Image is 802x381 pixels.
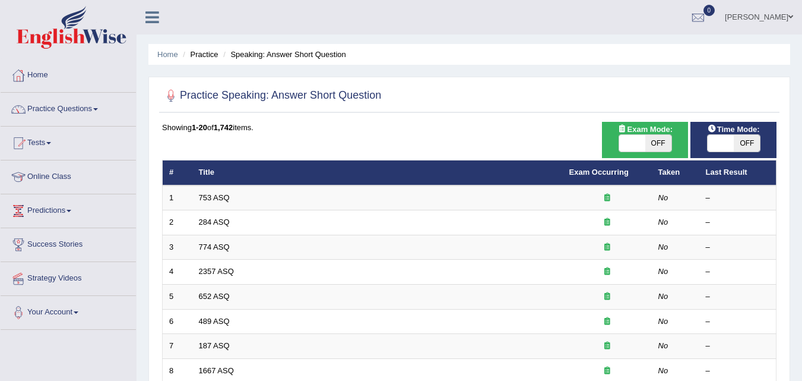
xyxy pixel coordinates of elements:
[199,341,230,350] a: 187 ASQ
[706,341,770,352] div: –
[658,366,668,375] em: No
[706,266,770,278] div: –
[163,235,192,260] td: 3
[569,193,645,204] div: Exam occurring question
[658,267,668,276] em: No
[199,243,230,251] a: 774 ASQ
[199,317,230,326] a: 489 ASQ
[1,127,136,156] a: Tests
[199,218,230,226] a: 284 ASQ
[220,49,346,60] li: Speaking: Answer Short Question
[706,242,770,253] div: –
[658,341,668,350] em: No
[163,334,192,359] td: 7
[1,59,136,89] a: Home
[706,193,770,204] div: –
[1,93,136,122] a: Practice Questions
[569,168,629,177] a: Exam Occurring
[162,87,381,105] h2: Practice Speaking: Answer Short Question
[734,135,760,152] span: OFF
[658,317,668,326] em: No
[1,262,136,292] a: Strategy Videos
[658,243,668,251] em: No
[1,194,136,224] a: Predictions
[199,267,234,276] a: 2357 ASQ
[569,266,645,278] div: Exam occurring question
[1,296,136,326] a: Your Account
[163,160,192,185] th: #
[658,193,668,202] em: No
[569,291,645,303] div: Exam occurring question
[569,242,645,253] div: Exam occurring question
[658,292,668,301] em: No
[163,309,192,334] td: 6
[1,228,136,258] a: Success Stories
[706,316,770,328] div: –
[703,5,715,16] span: 0
[163,285,192,310] td: 5
[652,160,699,185] th: Taken
[199,193,230,202] a: 753 ASQ
[706,366,770,377] div: –
[163,210,192,235] td: 2
[214,123,233,132] b: 1,742
[157,50,178,59] a: Home
[1,160,136,190] a: Online Class
[613,123,677,136] span: Exam Mode:
[602,122,688,158] div: Show exams occurring in exams
[699,160,776,185] th: Last Result
[569,341,645,352] div: Exam occurring question
[192,160,563,185] th: Title
[703,123,765,136] span: Time Mode:
[569,366,645,377] div: Exam occurring question
[706,291,770,303] div: –
[192,123,207,132] b: 1-20
[199,366,234,375] a: 1667 ASQ
[569,316,645,328] div: Exam occurring question
[163,260,192,285] td: 4
[163,185,192,210] td: 1
[162,122,776,133] div: Showing of items.
[180,49,218,60] li: Practice
[706,217,770,228] div: –
[569,217,645,228] div: Exam occurring question
[199,292,230,301] a: 652 ASQ
[658,218,668,226] em: No
[645,135,671,152] span: OFF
